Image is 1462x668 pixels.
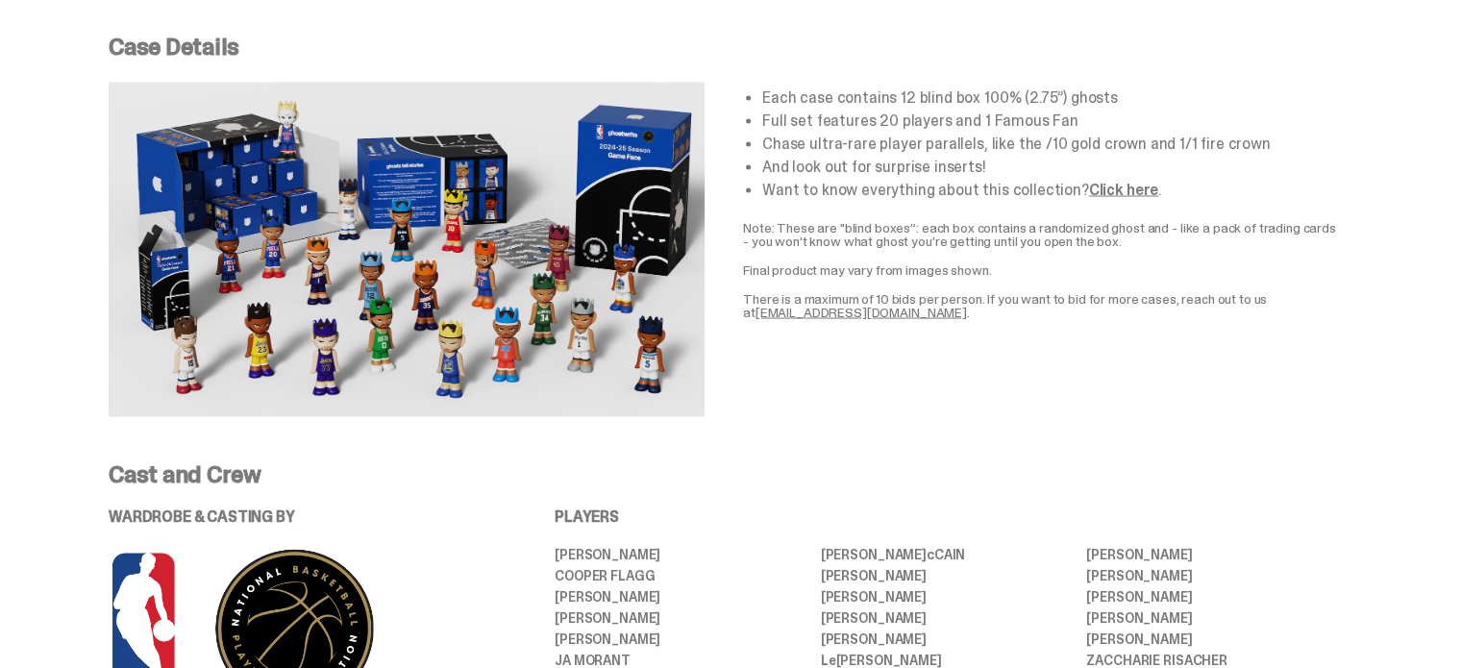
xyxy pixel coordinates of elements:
li: Chase ultra-rare player parallels, like the /10 gold crown and 1/1 fire crown [762,136,1339,151]
li: Cooper Flagg [555,568,807,581]
li: [PERSON_NAME] [555,547,807,560]
p: Final product may vary from images shown. [743,262,1339,276]
li: L [PERSON_NAME] [821,653,1074,666]
li: [PERSON_NAME] [1086,631,1339,645]
li: Want to know everything about this collection? . [762,182,1339,197]
p: PLAYERS [555,508,1339,524]
span: e [829,651,836,668]
li: [PERSON_NAME] [821,631,1074,645]
li: JA MORANT [555,653,807,666]
li: [PERSON_NAME] CAIN [821,547,1074,560]
li: [PERSON_NAME] [555,589,807,603]
li: [PERSON_NAME] [821,610,1074,624]
li: [PERSON_NAME] [1086,568,1339,581]
li: [PERSON_NAME] [1086,589,1339,603]
a: [EMAIL_ADDRESS][DOMAIN_NAME] [756,303,967,320]
li: [PERSON_NAME] [821,568,1074,581]
li: [PERSON_NAME] [555,631,807,645]
span: c [927,545,934,562]
li: And look out for surprise inserts! [762,159,1339,174]
p: There is a maximum of 10 bids per person. If you want to bid for more cases, reach out to us at . [743,291,1339,318]
p: Note: These are "blind boxes”: each box contains a randomized ghost and - like a pack of trading ... [743,220,1339,247]
img: NBA-Case-Details.png [109,82,705,416]
li: [PERSON_NAME] [1086,547,1339,560]
li: Full set features 20 players and 1 Famous Fan [762,112,1339,128]
p: Case Details [109,36,1339,59]
p: WARDROBE & CASTING BY [109,508,501,524]
li: [PERSON_NAME] [821,589,1074,603]
li: [PERSON_NAME] [1086,610,1339,624]
li: ZACCHARIE RISACHER [1086,653,1339,666]
li: [PERSON_NAME] [555,610,807,624]
li: Each case contains 12 blind box 100% (2.75”) ghosts [762,89,1339,105]
a: Click here [1089,179,1158,199]
p: Cast and Crew [109,462,1339,485]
